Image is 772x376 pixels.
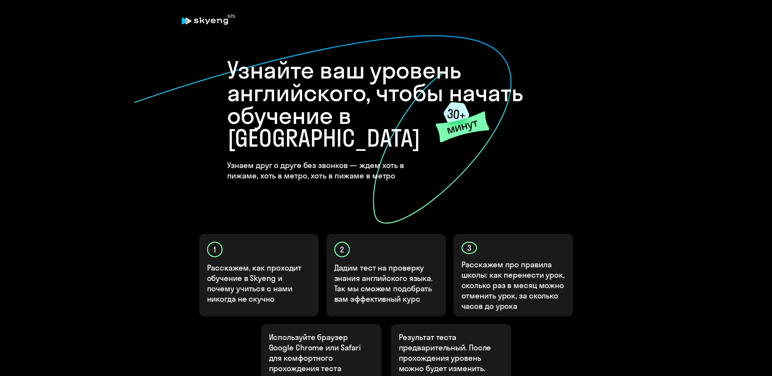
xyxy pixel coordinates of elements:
[461,259,566,311] p: Расскажем про правила школы: как перенести урок, сколько раз в месяц можно отменить урок, за скол...
[461,242,477,254] div: 3
[227,59,545,150] h1: Узнайте ваш уровень английского, чтобы начать обучение в [GEOGRAPHIC_DATA]
[334,242,350,257] div: 2
[334,262,439,304] p: Дадим тест на проверку знания английского языка. Так мы сможем подобрать вам эффективный курс
[227,160,436,181] h4: Узнаем друг о друге без звонков — ждем хоть в пижаме, хоть в метро, хоть в пижаме в метро
[399,332,503,373] p: Результат теста предварительный. После прохождения уровень можно будет изменить.
[269,332,374,373] p: Используйте браузер Google Chrome или Safari для комфортного прохождения теста
[207,242,223,257] div: 1
[207,262,312,304] p: Расскажем, как проходит обучение в Skyeng и почему учиться с нами никогда не скучно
